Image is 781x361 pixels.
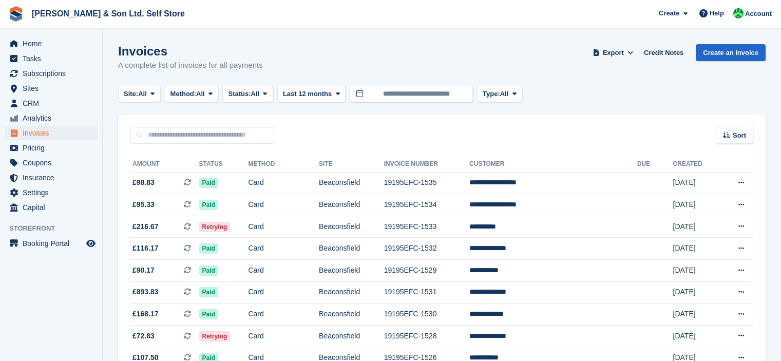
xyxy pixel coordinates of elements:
span: Last 12 months [283,89,332,99]
img: stora-icon-8386f47178a22dfd0bd8f6a31ec36ba5ce8667c1dd55bd0f319d3a0aa187defe.svg [8,6,24,22]
span: Paid [199,265,218,276]
a: Preview store [85,237,97,250]
a: menu [5,200,97,215]
th: Site [319,156,384,173]
span: All [251,89,260,99]
td: Card [248,216,319,238]
td: Beaconsfield [319,216,384,238]
span: Invoices [23,126,84,140]
td: 19195EFC-1530 [384,303,469,326]
a: menu [5,141,97,155]
button: Last 12 months [277,86,346,103]
span: £216.67 [132,221,159,232]
span: Capital [23,200,84,215]
td: [DATE] [673,260,719,282]
td: Beaconsfield [319,325,384,347]
td: [DATE] [673,216,719,238]
td: Beaconsfield [319,260,384,282]
h1: Invoices [118,44,263,58]
p: A complete list of invoices for all payments [118,60,263,71]
span: Paid [199,178,218,188]
td: Beaconsfield [319,281,384,303]
span: Analytics [23,111,84,125]
td: Card [248,172,319,194]
td: Card [248,194,319,216]
button: Export [590,44,636,61]
td: Beaconsfield [319,238,384,260]
td: [DATE] [673,281,719,303]
span: £95.33 [132,199,155,210]
span: Storefront [9,223,102,234]
span: All [500,89,509,99]
td: [DATE] [673,238,719,260]
span: Home [23,36,84,51]
span: £72.83 [132,331,155,341]
td: [DATE] [673,172,719,194]
td: Card [248,325,319,347]
td: 19195EFC-1534 [384,194,469,216]
a: menu [5,66,97,81]
a: menu [5,96,97,110]
td: Beaconsfield [319,172,384,194]
a: menu [5,51,97,66]
th: Created [673,156,719,173]
span: £168.17 [132,309,159,319]
span: £98.83 [132,177,155,188]
button: Type: All [477,86,522,103]
button: Site: All [118,86,161,103]
a: [PERSON_NAME] & Son Ltd. Self Store [28,5,189,22]
td: 19195EFC-1529 [384,260,469,282]
span: Site: [124,89,138,99]
td: Card [248,303,319,326]
button: Status: All [222,86,273,103]
a: menu [5,36,97,51]
td: [DATE] [673,194,719,216]
span: Pricing [23,141,84,155]
span: £893.83 [132,287,159,297]
span: Paid [199,287,218,297]
span: Settings [23,185,84,200]
span: Insurance [23,170,84,185]
span: Paid [199,243,218,254]
span: Retrying [199,222,231,232]
a: menu [5,156,97,170]
span: Booking Portal [23,236,84,251]
td: Card [248,238,319,260]
span: Coupons [23,156,84,170]
span: Paid [199,309,218,319]
span: Paid [199,200,218,210]
span: £90.17 [132,265,155,276]
a: menu [5,185,97,200]
span: Type: [483,89,500,99]
span: Account [745,9,772,19]
a: menu [5,111,97,125]
td: Card [248,260,319,282]
td: 19195EFC-1528 [384,325,469,347]
td: Beaconsfield [319,303,384,326]
span: Tasks [23,51,84,66]
span: Sort [733,130,746,141]
span: All [196,89,205,99]
a: Create an Invoice [696,44,766,61]
span: Sites [23,81,84,96]
td: [DATE] [673,303,719,326]
th: Amount [130,156,199,173]
th: Customer [469,156,637,173]
span: Method: [170,89,197,99]
a: menu [5,126,97,140]
td: 19195EFC-1532 [384,238,469,260]
td: 19195EFC-1535 [384,172,469,194]
th: Status [199,156,249,173]
th: Invoice Number [384,156,469,173]
td: 19195EFC-1533 [384,216,469,238]
span: Subscriptions [23,66,84,81]
a: menu [5,170,97,185]
button: Method: All [165,86,219,103]
a: menu [5,81,97,96]
img: Kelly Lowe [733,8,744,18]
span: Help [710,8,724,18]
a: menu [5,236,97,251]
span: Retrying [199,331,231,341]
td: Beaconsfield [319,194,384,216]
span: Export [603,48,624,58]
